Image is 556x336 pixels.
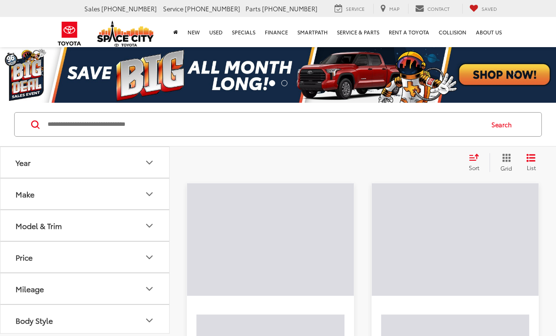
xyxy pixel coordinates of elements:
a: Map [373,4,407,14]
span: Contact [427,5,450,12]
div: Year [144,157,155,168]
img: Toyota [52,18,87,49]
a: Home [169,17,183,47]
span: [PHONE_NUMBER] [101,4,157,13]
div: Model & Trim [16,221,62,230]
a: Rent a Toyota [384,17,434,47]
button: PricePrice [0,242,170,272]
button: MakeMake [0,179,170,209]
button: MileageMileage [0,273,170,304]
div: Body Style [144,315,155,326]
button: Search [482,113,525,136]
span: Parts [245,4,261,13]
a: Finance [260,17,293,47]
div: Make [16,189,34,198]
span: Saved [482,5,497,12]
button: List View [519,153,543,172]
span: [PHONE_NUMBER] [185,4,240,13]
input: Search by Make, Model, or Keyword [47,113,482,136]
a: Used [204,17,227,47]
div: Mileage [16,284,44,293]
a: Specials [227,17,260,47]
a: Collision [434,17,471,47]
img: Space City Toyota [97,21,154,47]
a: About Us [471,17,507,47]
button: Select sort value [464,153,490,172]
a: My Saved Vehicles [462,4,504,14]
div: Model & Trim [144,220,155,231]
span: [PHONE_NUMBER] [262,4,318,13]
a: SmartPath [293,17,332,47]
span: List [526,164,536,172]
button: YearYear [0,147,170,178]
button: Grid View [490,153,519,172]
button: Model & TrimModel & Trim [0,210,170,241]
a: Service & Parts [332,17,384,47]
div: Price [16,253,33,262]
span: Sales [84,4,100,13]
div: Year [16,158,31,167]
span: Sort [469,164,479,172]
div: Body Style [16,316,53,325]
span: Service [346,5,365,12]
div: Price [144,252,155,263]
a: New [183,17,204,47]
span: Map [389,5,400,12]
a: Contact [408,4,457,14]
a: Service [327,4,372,14]
button: Body StyleBody Style [0,305,170,336]
div: Make [144,188,155,200]
span: Grid [500,164,512,172]
span: Service [163,4,183,13]
div: Mileage [144,283,155,295]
